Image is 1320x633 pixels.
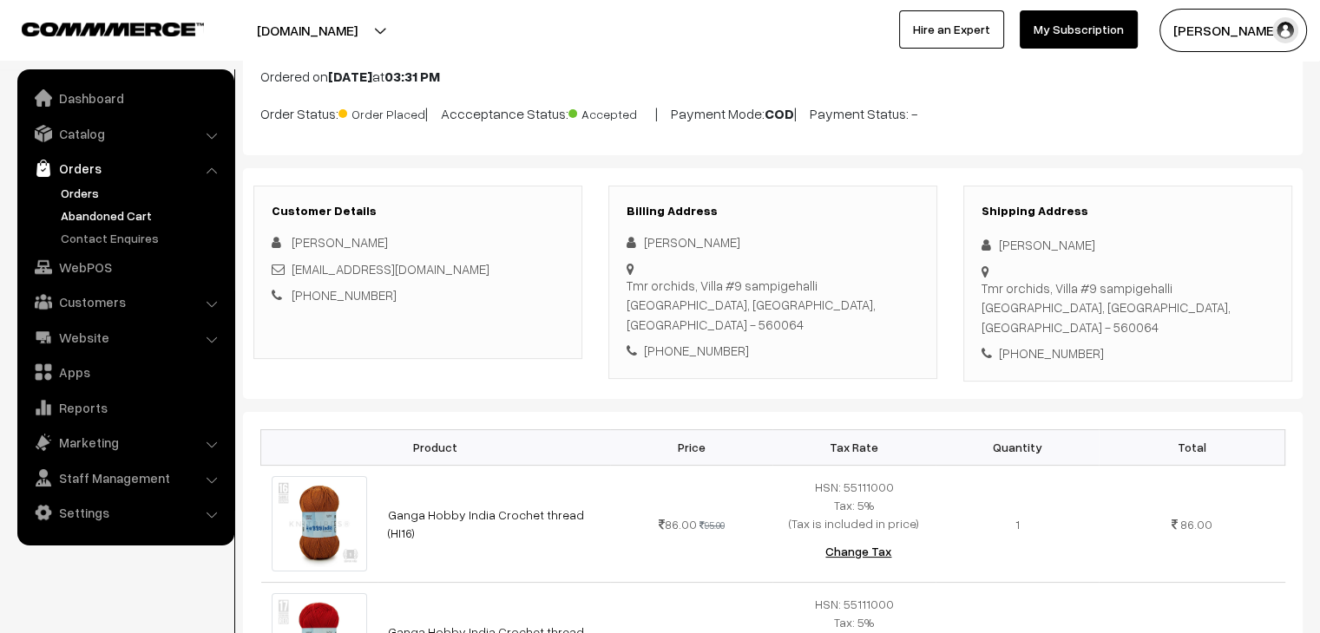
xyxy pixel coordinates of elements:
th: Product [261,429,610,465]
div: Domain Overview [66,102,155,114]
span: 1 [1015,517,1020,532]
img: tab_keywords_by_traffic_grey.svg [173,101,187,114]
span: Accepted [568,101,655,123]
img: tab_domain_overview_orange.svg [47,101,61,114]
img: user [1272,17,1298,43]
a: [EMAIL_ADDRESS][DOMAIN_NAME] [292,261,489,277]
div: [PHONE_NUMBER] [627,341,919,361]
span: 86.00 [659,517,697,532]
th: Total [1099,429,1285,465]
h3: Customer Details [272,204,564,219]
div: Keywords by Traffic [192,102,292,114]
button: Change Tax [811,532,905,571]
th: Tax Rate [772,429,936,465]
a: Ganga Hobby India Crochet thread (HI16) [388,507,584,540]
button: [PERSON_NAME]… [1159,9,1307,52]
span: Order Placed [338,101,425,123]
span: 86.00 [1180,517,1212,532]
a: Catalog [22,118,228,149]
th: Price [610,429,773,465]
a: Abandoned Cart [56,206,228,225]
th: Quantity [936,429,1099,465]
span: [PERSON_NAME] [292,234,388,250]
a: Settings [22,497,228,528]
h3: Billing Address [627,204,919,219]
a: WebPOS [22,251,228,283]
div: Tmr orchids, Villa #9 sampigehalli [GEOGRAPHIC_DATA], [GEOGRAPHIC_DATA], [GEOGRAPHIC_DATA] - 560064 [982,278,1274,337]
a: Contact Enquires [56,229,228,247]
a: COMMMERCE [22,17,174,38]
img: logo_orange.svg [28,28,42,42]
a: Apps [22,356,228,388]
img: 16.jpg [272,476,367,571]
div: v 4.0.25 [49,28,85,42]
a: My Subscription [1020,10,1138,49]
strike: 95.00 [699,519,725,531]
b: 03:31 PM [384,68,440,85]
a: Marketing [22,427,228,458]
div: [PERSON_NAME] [627,232,919,252]
a: Orders [56,184,228,202]
div: [PHONE_NUMBER] [982,343,1274,363]
a: Customers [22,286,228,317]
a: [PHONE_NUMBER] [292,287,397,303]
div: [PERSON_NAME] [982,235,1274,255]
button: [DOMAIN_NAME] [196,9,418,52]
div: Tmr orchids, Villa #9 sampigehalli [GEOGRAPHIC_DATA], [GEOGRAPHIC_DATA], [GEOGRAPHIC_DATA] - 560064 [627,276,919,335]
b: [DATE] [328,68,372,85]
span: HSN: 55111000 Tax: 5% (Tax is included in price) [789,480,919,531]
a: Orders [22,153,228,184]
p: Ordered on at [260,66,1285,87]
a: Dashboard [22,82,228,114]
b: COD [765,105,794,122]
a: Website [22,322,228,353]
img: COMMMERCE [22,23,204,36]
div: Domain: [DOMAIN_NAME] [45,45,191,59]
a: Staff Management [22,462,228,493]
a: Reports [22,392,228,423]
img: website_grey.svg [28,45,42,59]
a: Hire an Expert [899,10,1004,49]
h3: Shipping Address [982,204,1274,219]
p: Order Status: | Accceptance Status: | Payment Mode: | Payment Status: - [260,101,1285,124]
